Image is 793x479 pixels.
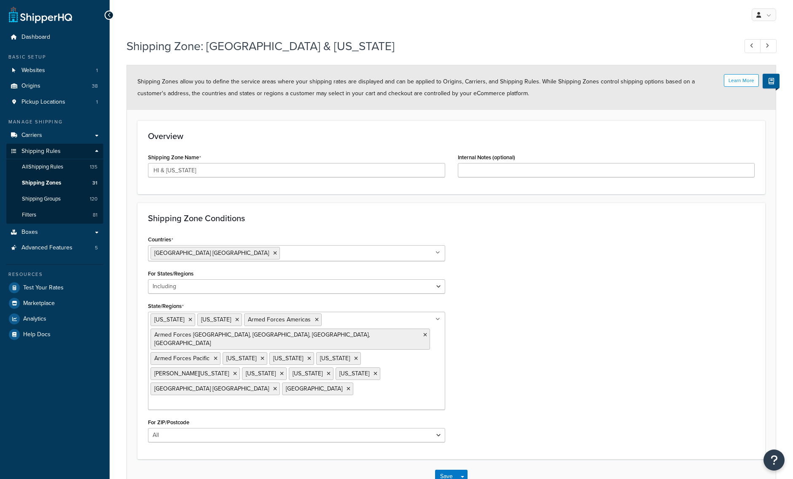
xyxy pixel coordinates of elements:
[148,236,173,243] label: Countries
[148,154,201,161] label: Shipping Zone Name
[93,211,97,219] span: 81
[148,131,755,141] h3: Overview
[763,450,785,471] button: Open Resource Center
[23,316,46,323] span: Analytics
[320,354,350,363] span: [US_STATE]
[154,315,184,324] span: [US_STATE]
[6,29,103,45] a: Dashboard
[6,327,103,342] a: Help Docs
[154,369,229,378] span: [PERSON_NAME][US_STATE]
[154,354,210,363] span: Armed Forces Pacific
[23,300,55,307] span: Marketplace
[6,94,103,110] a: Pickup Locations1
[137,77,695,98] span: Shipping Zones allow you to define the service areas where your shipping rates are displayed and ...
[6,78,103,94] a: Origins38
[92,83,98,90] span: 38
[96,99,98,106] span: 1
[22,195,61,203] span: Shipping Groups
[148,214,755,223] h3: Shipping Zone Conditions
[201,315,231,324] span: [US_STATE]
[22,244,73,252] span: Advanced Features
[6,296,103,311] a: Marketplace
[6,175,103,191] li: Shipping Zones
[6,240,103,256] a: Advanced Features5
[6,63,103,78] a: Websites1
[6,311,103,326] a: Analytics
[6,207,103,223] a: Filters81
[246,369,276,378] span: [US_STATE]
[226,354,256,363] span: [US_STATE]
[6,191,103,207] a: Shipping Groups120
[22,67,45,74] span: Websites
[148,270,194,277] label: For States/Regions
[6,240,103,256] li: Advanced Features
[763,74,780,88] button: Show Help Docs
[148,419,189,425] label: For ZIP/Postcode
[22,132,42,139] span: Carriers
[293,369,323,378] span: [US_STATE]
[90,163,97,171] span: 135
[22,34,50,41] span: Dashboard
[286,384,342,393] span: [GEOGRAPHIC_DATA]
[22,211,36,219] span: Filters
[6,207,103,223] li: Filters
[273,354,303,363] span: [US_STATE]
[22,179,61,187] span: Shipping Zones
[6,271,103,278] div: Resources
[339,369,369,378] span: [US_STATE]
[154,330,370,348] span: Armed Forces [GEOGRAPHIC_DATA], [GEOGRAPHIC_DATA], [GEOGRAPHIC_DATA], [GEOGRAPHIC_DATA]
[95,244,98,252] span: 5
[6,191,103,207] li: Shipping Groups
[22,83,40,90] span: Origins
[23,331,51,338] span: Help Docs
[22,99,65,106] span: Pickup Locations
[745,39,761,53] a: Previous Record
[154,249,269,257] span: [GEOGRAPHIC_DATA] [GEOGRAPHIC_DATA]
[92,179,97,187] span: 31
[6,78,103,94] li: Origins
[458,154,515,161] label: Internal Notes (optional)
[6,54,103,61] div: Basic Setup
[6,144,103,159] a: Shipping Rules
[6,175,103,191] a: Shipping Zones31
[6,118,103,126] div: Manage Shipping
[23,284,64,292] span: Test Your Rates
[90,195,97,203] span: 120
[6,144,103,224] li: Shipping Rules
[96,67,98,74] span: 1
[6,94,103,110] li: Pickup Locations
[6,63,103,78] li: Websites
[6,128,103,143] a: Carriers
[154,384,269,393] span: [GEOGRAPHIC_DATA] [GEOGRAPHIC_DATA]
[148,303,184,310] label: State/Regions
[22,148,61,155] span: Shipping Rules
[724,74,759,87] button: Learn More
[6,280,103,295] a: Test Your Rates
[248,315,311,324] span: Armed Forces Americas
[6,225,103,240] a: Boxes
[22,163,63,171] span: All Shipping Rules
[22,229,38,236] span: Boxes
[126,38,729,54] h1: Shipping Zone: [GEOGRAPHIC_DATA] & [US_STATE]
[6,159,103,175] a: AllShipping Rules135
[760,39,777,53] a: Next Record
